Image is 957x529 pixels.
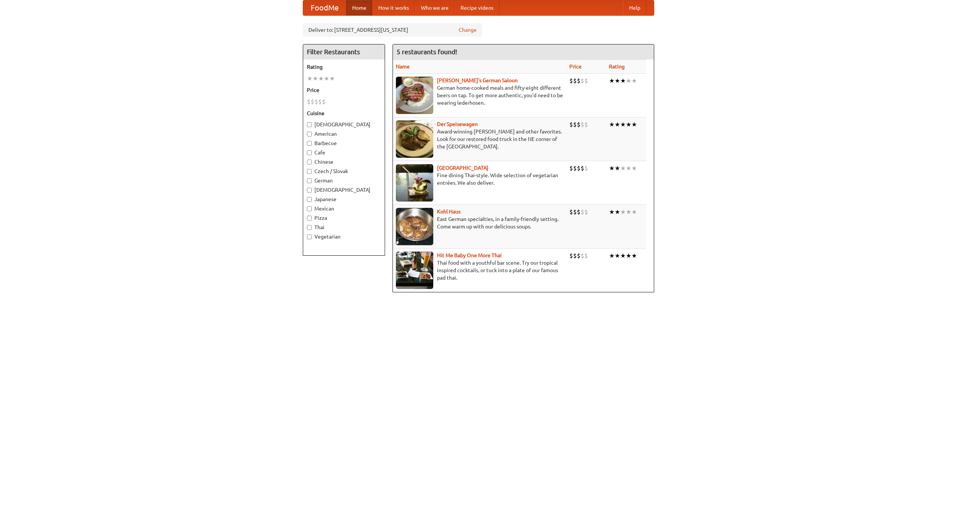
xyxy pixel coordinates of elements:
li: $ [577,120,581,129]
li: $ [577,208,581,216]
li: $ [581,252,584,260]
li: ★ [318,74,324,83]
a: Who we are [415,0,455,15]
label: Barbecue [307,139,381,147]
li: ★ [313,74,318,83]
li: $ [573,252,577,260]
li: $ [569,120,573,129]
li: ★ [631,208,637,216]
input: German [307,178,312,183]
li: ★ [631,164,637,172]
a: FoodMe [303,0,346,15]
li: ★ [329,74,335,83]
li: $ [577,77,581,85]
li: $ [581,164,584,172]
li: $ [307,98,311,106]
li: $ [573,77,577,85]
input: Thai [307,225,312,230]
li: ★ [620,120,626,129]
li: ★ [626,164,631,172]
li: $ [577,252,581,260]
img: babythai.jpg [396,252,433,289]
label: Japanese [307,196,381,203]
a: Help [623,0,646,15]
li: ★ [609,252,615,260]
li: $ [573,208,577,216]
li: $ [569,77,573,85]
ng-pluralize: 5 restaurants found! [397,48,457,55]
a: Price [569,64,582,70]
li: ★ [307,74,313,83]
li: ★ [620,164,626,172]
li: $ [584,120,588,129]
li: $ [584,208,588,216]
img: speisewagen.jpg [396,120,433,158]
a: Der Speisewagen [437,121,478,127]
li: $ [584,252,588,260]
label: Thai [307,224,381,231]
li: ★ [631,120,637,129]
input: [DEMOGRAPHIC_DATA] [307,188,312,193]
a: Change [459,26,477,34]
input: Cafe [307,150,312,155]
img: satay.jpg [396,164,433,202]
a: Rating [609,64,625,70]
label: Chinese [307,158,381,166]
li: ★ [609,120,615,129]
li: $ [318,98,322,106]
label: [DEMOGRAPHIC_DATA] [307,186,381,194]
h4: Filter Restaurants [303,44,385,59]
li: $ [573,120,577,129]
li: ★ [631,77,637,85]
h5: Price [307,86,381,94]
label: Czech / Slovak [307,167,381,175]
li: $ [581,120,584,129]
li: $ [314,98,318,106]
input: American [307,132,312,136]
li: ★ [626,77,631,85]
h5: Rating [307,63,381,71]
li: ★ [631,252,637,260]
li: ★ [615,77,620,85]
input: Vegetarian [307,234,312,239]
label: German [307,177,381,184]
p: East German specialties, in a family-friendly setting. Come warm up with our delicious soups. [396,215,563,230]
input: [DEMOGRAPHIC_DATA] [307,122,312,127]
li: ★ [609,164,615,172]
li: ★ [609,208,615,216]
label: Pizza [307,214,381,222]
li: ★ [620,77,626,85]
img: kohlhaus.jpg [396,208,433,245]
li: ★ [620,252,626,260]
p: Fine dining Thai-style. Wide selection of vegetarian entrées. We also deliver. [396,172,563,187]
li: ★ [615,252,620,260]
li: $ [584,164,588,172]
li: $ [311,98,314,106]
a: Hit Me Baby One More Thai [437,252,502,258]
li: $ [577,164,581,172]
p: Award-winning [PERSON_NAME] and other favorites. Look for our restored food truck in the NE corne... [396,128,563,150]
li: ★ [626,252,631,260]
li: ★ [615,120,620,129]
label: Mexican [307,205,381,212]
div: Deliver to: [STREET_ADDRESS][US_STATE] [303,23,482,37]
a: How it works [372,0,415,15]
a: Kohl Haus [437,209,461,215]
a: [GEOGRAPHIC_DATA] [437,165,488,171]
a: Name [396,64,410,70]
label: American [307,130,381,138]
a: [PERSON_NAME]'s German Saloon [437,77,518,83]
label: [DEMOGRAPHIC_DATA] [307,121,381,128]
li: $ [573,164,577,172]
input: Japanese [307,197,312,202]
a: Recipe videos [455,0,499,15]
input: Czech / Slovak [307,169,312,174]
li: ★ [615,164,620,172]
li: $ [569,208,573,216]
li: $ [581,208,584,216]
input: Chinese [307,160,312,164]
